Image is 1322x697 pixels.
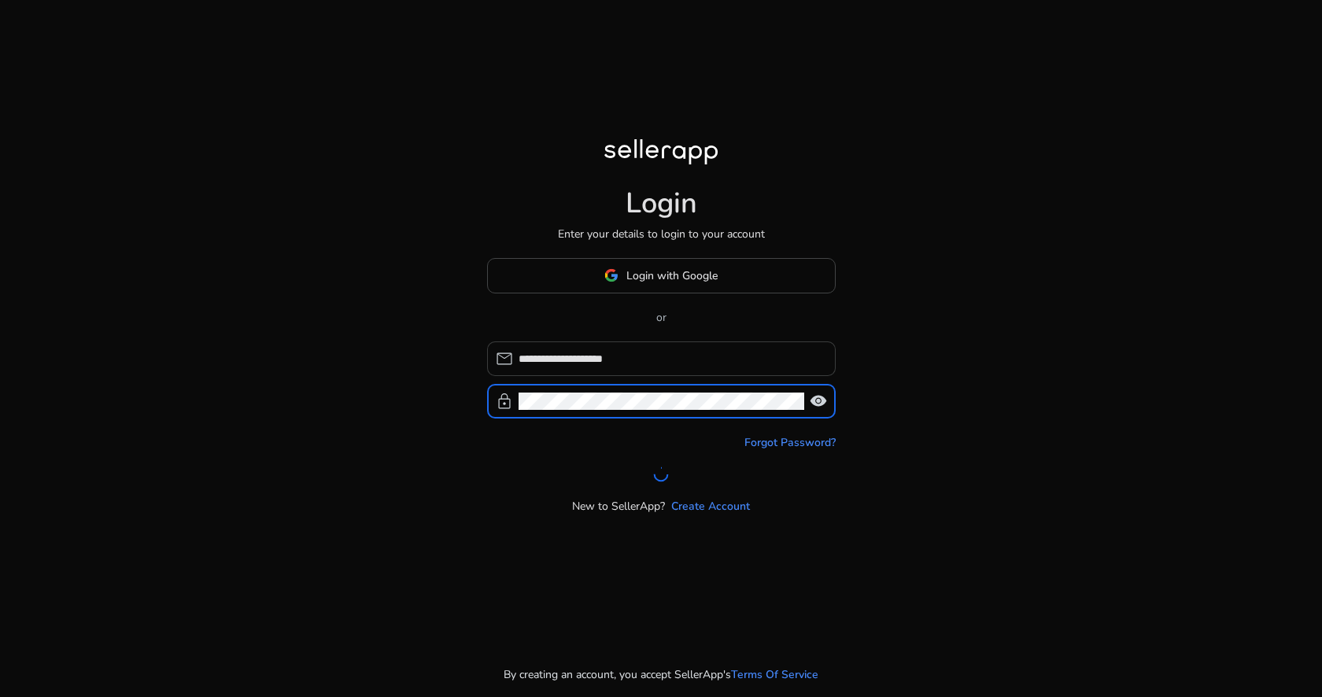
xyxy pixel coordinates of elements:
[744,434,836,451] a: Forgot Password?
[495,392,514,411] span: lock
[558,226,765,242] p: Enter your details to login to your account
[487,309,836,326] p: or
[671,498,750,514] a: Create Account
[487,258,836,293] button: Login with Google
[604,268,619,282] img: google-logo.svg
[626,186,697,220] h1: Login
[731,666,818,683] a: Terms Of Service
[809,392,828,411] span: visibility
[626,267,718,284] span: Login with Google
[495,349,514,368] span: mail
[572,498,665,514] p: New to SellerApp?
